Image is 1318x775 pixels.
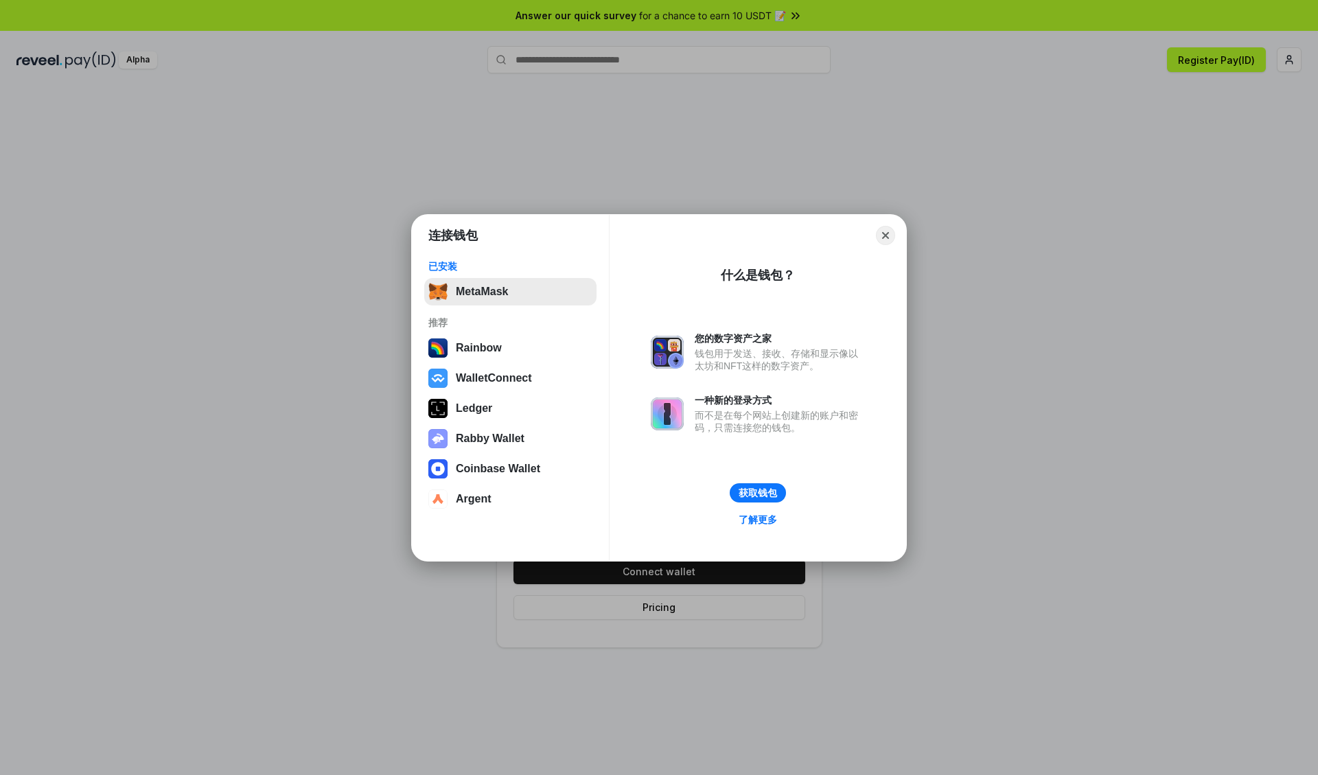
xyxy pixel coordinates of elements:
[695,332,865,345] div: 您的数字资产之家
[651,397,684,430] img: svg+xml,%3Csvg%20xmlns%3D%22http%3A%2F%2Fwww.w3.org%2F2000%2Fsvg%22%20fill%3D%22none%22%20viewBox...
[739,513,777,526] div: 了解更多
[695,409,865,434] div: 而不是在每个网站上创建新的账户和密码，只需连接您的钱包。
[428,459,448,478] img: svg+xml,%3Csvg%20width%3D%2228%22%20height%3D%2228%22%20viewBox%3D%220%200%2028%2028%22%20fill%3D...
[721,267,795,284] div: 什么是钱包？
[428,260,592,273] div: 已安装
[456,372,532,384] div: WalletConnect
[456,432,524,445] div: Rabby Wallet
[730,511,785,529] a: 了解更多
[876,226,895,245] button: Close
[428,369,448,388] img: svg+xml,%3Csvg%20width%3D%2228%22%20height%3D%2228%22%20viewBox%3D%220%200%2028%2028%22%20fill%3D...
[424,395,597,422] button: Ledger
[428,338,448,358] img: svg+xml,%3Csvg%20width%3D%22120%22%20height%3D%22120%22%20viewBox%3D%220%200%20120%20120%22%20fil...
[456,493,492,505] div: Argent
[651,336,684,369] img: svg+xml,%3Csvg%20xmlns%3D%22http%3A%2F%2Fwww.w3.org%2F2000%2Fsvg%22%20fill%3D%22none%22%20viewBox...
[428,316,592,329] div: 推荐
[456,463,540,475] div: Coinbase Wallet
[739,487,777,499] div: 获取钱包
[428,429,448,448] img: svg+xml,%3Csvg%20xmlns%3D%22http%3A%2F%2Fwww.w3.org%2F2000%2Fsvg%22%20fill%3D%22none%22%20viewBox...
[428,282,448,301] img: svg+xml,%3Csvg%20fill%3D%22none%22%20height%3D%2233%22%20viewBox%3D%220%200%2035%2033%22%20width%...
[424,455,597,483] button: Coinbase Wallet
[456,286,508,298] div: MetaMask
[456,402,492,415] div: Ledger
[424,278,597,305] button: MetaMask
[428,227,478,244] h1: 连接钱包
[428,399,448,418] img: svg+xml,%3Csvg%20xmlns%3D%22http%3A%2F%2Fwww.w3.org%2F2000%2Fsvg%22%20width%3D%2228%22%20height%3...
[424,485,597,513] button: Argent
[456,342,502,354] div: Rainbow
[730,483,786,502] button: 获取钱包
[424,425,597,452] button: Rabby Wallet
[424,334,597,362] button: Rainbow
[428,489,448,509] img: svg+xml,%3Csvg%20width%3D%2228%22%20height%3D%2228%22%20viewBox%3D%220%200%2028%2028%22%20fill%3D...
[695,394,865,406] div: 一种新的登录方式
[424,365,597,392] button: WalletConnect
[695,347,865,372] div: 钱包用于发送、接收、存储和显示像以太坊和NFT这样的数字资产。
